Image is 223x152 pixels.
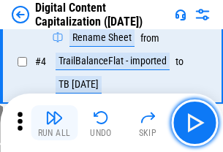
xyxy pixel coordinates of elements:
div: TB [DATE] [56,76,102,94]
button: Skip [124,105,171,140]
img: Skip [139,109,156,126]
img: Main button [183,111,206,134]
div: to [175,56,184,67]
button: Run All [31,105,78,140]
button: Undo [78,105,124,140]
div: Digital Content Capitalization ([DATE]) [35,1,169,28]
img: Back [12,6,29,23]
div: Run All [38,129,71,137]
img: Settings menu [194,6,211,23]
img: Run All [45,109,63,126]
div: Rename Sheet [69,29,135,47]
span: # 4 [35,56,46,67]
div: Undo [90,129,112,137]
div: from [140,33,159,44]
div: TrailBalanceFlat - imported [56,53,170,70]
img: Support [175,9,186,20]
img: Undo [92,109,110,126]
div: Skip [139,129,157,137]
